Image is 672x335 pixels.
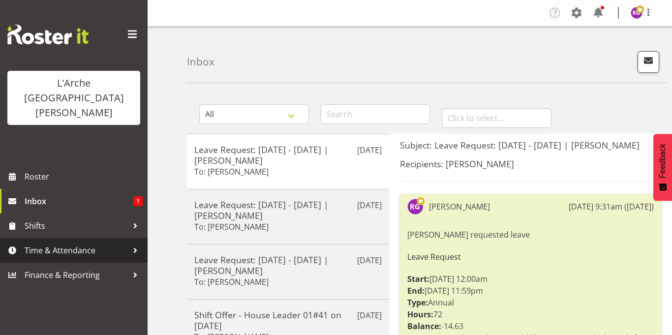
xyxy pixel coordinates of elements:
h5: Leave Request: [DATE] - [DATE] | [PERSON_NAME] [194,254,382,276]
p: [DATE] [357,144,382,156]
span: Feedback [658,144,667,178]
span: Finance & Reporting [25,268,128,282]
strong: End: [407,285,425,296]
h6: To: [PERSON_NAME] [194,222,269,232]
h6: To: [PERSON_NAME] [194,167,269,177]
strong: Type: [407,297,428,308]
h4: Inbox [187,56,214,67]
h5: Recipients: [PERSON_NAME] [400,158,661,169]
span: Inbox [25,194,133,209]
h6: Leave Request [407,252,654,261]
h5: Shift Offer - House Leader 01#41 on [DATE] [194,309,382,331]
input: Search [321,104,430,124]
div: [PERSON_NAME] [429,201,490,213]
span: Roster [25,169,143,184]
h5: Subject: Leave Request: [DATE] - [DATE] | [PERSON_NAME] [400,140,661,151]
span: Time & Attendance [25,243,128,258]
button: Feedback - Show survey [653,134,672,201]
h5: Leave Request: [DATE] - [DATE] | [PERSON_NAME] [194,144,382,166]
p: [DATE] [357,254,382,266]
span: 1 [133,196,143,206]
div: L'Arche [GEOGRAPHIC_DATA][PERSON_NAME] [17,76,130,120]
img: rob-goulton10285.jpg [407,199,423,214]
h5: Leave Request: [DATE] - [DATE] | [PERSON_NAME] [194,199,382,221]
input: Click to select... [442,108,551,128]
img: rob-goulton10285.jpg [631,7,642,19]
div: [DATE] 9:31am ([DATE]) [569,201,654,213]
span: Shifts [25,218,128,233]
strong: Hours: [407,309,433,320]
p: [DATE] [357,309,382,321]
strong: Start: [407,274,429,284]
p: [DATE] [357,199,382,211]
h6: To: [PERSON_NAME] [194,277,269,287]
img: Rosterit website logo [7,25,89,44]
strong: Balance: [407,321,441,332]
